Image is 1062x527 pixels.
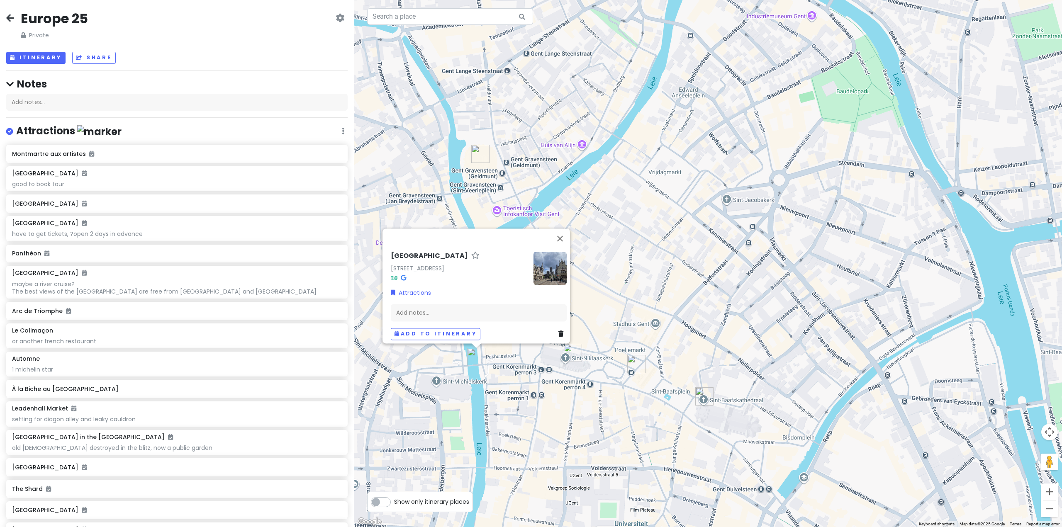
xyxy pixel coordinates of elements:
i: Added to itinerary [82,201,87,206]
h6: Le Colimaçon [12,327,53,334]
h6: [GEOGRAPHIC_DATA] in the [GEOGRAPHIC_DATA] [12,433,173,441]
div: Saint Bavo's Cathedral [695,387,714,406]
button: Add to itinerary [391,328,480,340]
div: 1 michelin star [12,366,342,373]
h6: Panthéon [12,250,342,257]
h2: Europe 25 [21,10,88,27]
button: Map camera controls [1041,424,1058,440]
span: Map data ©2025 Google [960,522,1005,526]
button: Share [72,52,115,64]
h6: [GEOGRAPHIC_DATA] [12,269,87,277]
i: Added to itinerary [71,406,76,411]
h6: Leadenhall Market [12,405,76,412]
div: maybe a river cruise? The best views of the [GEOGRAPHIC_DATA] are free from [GEOGRAPHIC_DATA] and... [12,280,342,295]
div: or another french restaurant [12,338,342,345]
button: Zoom in [1041,483,1058,500]
i: Google Maps [401,275,406,281]
div: Belfry of Ghent [627,355,645,373]
button: Drag Pegman onto the map to open Street View [1041,454,1058,470]
h6: [GEOGRAPHIC_DATA] [12,464,342,471]
div: St. Nicholas' Cathedral [564,344,582,362]
i: Added to itinerary [82,507,87,513]
button: Keyboard shortcuts [919,521,955,527]
div: Add notes... [391,304,567,321]
div: St Michael's Bridge [467,348,485,366]
a: Terms (opens in new tab) [1010,522,1021,526]
h6: The Shard [12,485,342,493]
div: Castle of the Counts [471,145,490,163]
i: Added to itinerary [89,151,94,157]
h6: [GEOGRAPHIC_DATA] [12,506,342,514]
a: Report a map error [1026,522,1060,526]
i: Added to itinerary [168,434,173,440]
i: Tripadvisor [391,275,397,281]
h4: Notes [6,78,348,90]
span: Show only itinerary places [394,497,469,506]
i: Added to itinerary [82,170,87,176]
i: Added to itinerary [46,486,51,492]
i: Added to itinerary [66,308,71,314]
button: Itinerary [6,52,66,64]
h6: [GEOGRAPHIC_DATA] [391,252,468,260]
div: good to book tour [12,180,342,188]
a: Click to see this area on Google Maps [356,516,383,527]
i: Added to itinerary [44,250,49,256]
h6: [GEOGRAPHIC_DATA] [12,200,342,207]
div: old [DEMOGRAPHIC_DATA] destroyed in the blitz, now a public garden [12,444,342,452]
img: Google [356,516,383,527]
h6: À la Biche au [GEOGRAPHIC_DATA] [12,385,342,393]
div: setting for diagon alley and leaky cauldron [12,415,342,423]
a: [STREET_ADDRESS] [391,264,444,272]
i: Added to itinerary [82,220,87,226]
a: Attractions [391,288,431,297]
a: Star place [471,252,480,260]
button: Zoom out [1041,500,1058,517]
img: marker [77,125,122,138]
span: Private [21,31,88,40]
img: Picture of the place [533,252,567,285]
button: Close [550,228,570,248]
h6: [GEOGRAPHIC_DATA] [12,219,87,227]
h6: Arc de Triomphe [12,307,342,315]
div: have to get tickets, ?open 2 days in advance [12,230,342,238]
h4: Attractions [16,124,122,138]
a: Delete place [558,329,567,338]
div: Add notes... [6,94,348,111]
h6: Montmartre aux artistes [12,150,342,158]
h6: Automne [12,355,40,362]
input: Search a place [367,8,533,25]
i: Added to itinerary [82,270,87,276]
i: Added to itinerary [82,464,87,470]
h6: [GEOGRAPHIC_DATA] [12,170,87,177]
